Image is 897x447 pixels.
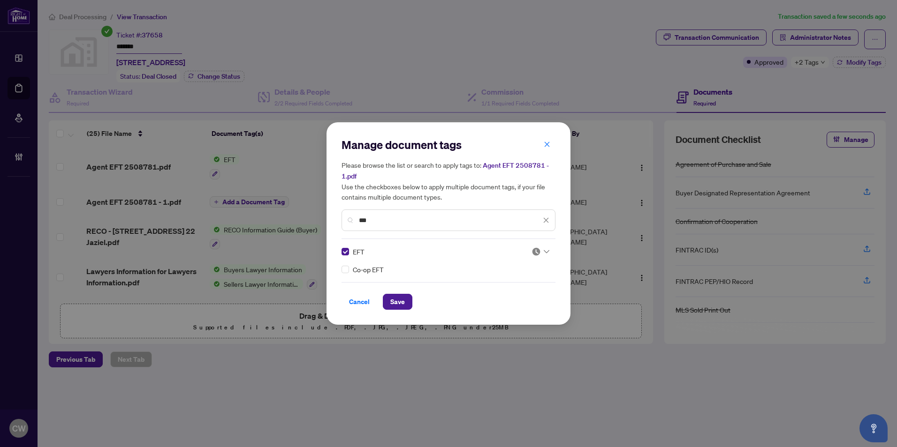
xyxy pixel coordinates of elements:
[532,247,541,256] img: status
[353,264,384,275] span: Co-op EFT
[349,294,370,309] span: Cancel
[532,247,549,256] span: Pending Review
[342,137,555,152] h2: Manage document tags
[353,246,365,257] span: EFT
[543,217,549,223] span: close
[383,294,412,310] button: Save
[342,294,377,310] button: Cancel
[859,414,888,442] button: Open asap
[342,160,555,202] h5: Please browse the list or search to apply tags to: Use the checkboxes below to apply multiple doc...
[544,141,550,148] span: close
[390,294,405,309] span: Save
